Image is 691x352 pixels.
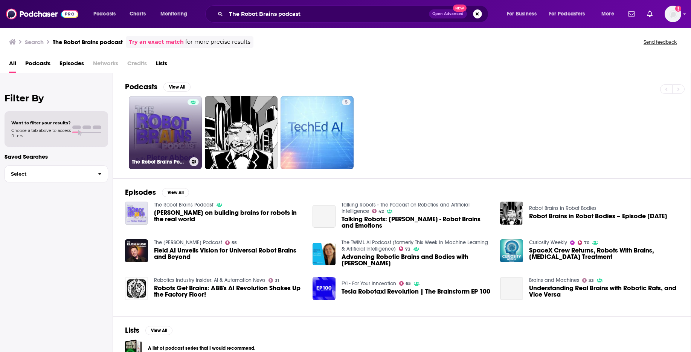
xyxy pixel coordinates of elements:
[313,277,336,300] img: Tesla Robotaxi Revolution | The Brainstorm EP 100
[507,9,537,19] span: For Business
[432,12,464,16] span: Open Advanced
[342,99,351,105] a: 5
[313,243,336,266] a: Advancing Robotic Brains and Bodies with Daniela Rus
[225,240,237,245] a: 55
[529,285,679,298] a: Understanding Real Brains with Robotic Rats, and Vice Versa
[345,99,348,106] span: 5
[665,6,681,22] img: User Profile
[154,210,304,222] a: Peter Chen on building brains for robots in the real world
[185,38,250,46] span: for more precise results
[453,5,467,12] span: New
[342,254,491,266] span: Advancing Robotic Brains and Bodies with [PERSON_NAME]
[212,5,496,23] div: Search podcasts, credits, & more...
[578,240,590,245] a: 70
[625,8,638,20] a: Show notifications dropdown
[582,278,594,283] a: 33
[156,57,167,73] a: Lists
[5,165,108,182] button: Select
[11,128,71,138] span: Choose a tab above to access filters.
[226,8,429,20] input: Search podcasts, credits, & more...
[502,8,546,20] button: open menu
[500,277,523,300] a: Understanding Real Brains with Robotic Rats, and Vice Versa
[155,8,197,20] button: open menu
[5,93,108,104] h2: Filter By
[5,153,108,160] p: Saved Searches
[25,57,50,73] a: Podcasts
[675,6,681,12] svg: Add a profile image
[125,8,150,20] a: Charts
[596,8,624,20] button: open menu
[500,239,523,262] a: SpaceX Crew Returns, Robots With Brains, Cancer Treatment
[88,8,125,20] button: open menu
[500,202,523,225] a: Robot Brains in Robot Bodies – Episode 12/9/2014
[549,9,585,19] span: For Podcasters
[644,8,656,20] a: Show notifications dropdown
[529,205,596,211] a: Robot Brains in Robot Bodies
[529,277,579,283] a: Brains and Machines
[529,247,679,260] a: SpaceX Crew Returns, Robots With Brains, Cancer Treatment
[125,326,172,335] a: ListsView All
[9,57,16,73] a: All
[125,326,139,335] h2: Lists
[154,277,265,283] a: Robotics Industry Insider: AI & Automation News
[125,239,148,262] img: Field AI Unveils Vision for Universal Robot Brains and Beyond
[529,213,667,219] span: Robot Brains in Robot Bodies – Episode [DATE]
[342,216,491,229] a: Talking Robots: Michael Arbib - Robot Brains and Emotions
[154,202,214,208] a: The Robot Brains Podcast
[399,246,411,251] a: 73
[601,9,614,19] span: More
[342,280,396,287] a: FYI - For Your Innovation
[372,209,384,213] a: 42
[589,279,594,282] span: 33
[313,205,336,228] a: Talking Robots: Michael Arbib - Robot Brains and Emotions
[53,38,123,46] h3: The Robot Brains podcast
[399,281,411,286] a: 65
[641,39,679,45] button: Send feedback
[342,239,488,252] a: The TWIML AI Podcast (formerly This Week in Machine Learning & Artificial Intelligence)
[130,9,146,19] span: Charts
[342,202,470,214] a: Talking Robots - The Podcast on Robotics and Artificial Intelligence
[406,282,411,285] span: 65
[154,285,304,298] a: Robots Get Brains: ABB's AI Revolution Shakes Up the Factory Floor!
[125,202,148,225] img: Peter Chen on building brains for robots in the real world
[268,278,279,283] a: 31
[342,216,491,229] span: Talking Robots: [PERSON_NAME] - Robot Brains and Emotions
[132,159,186,165] h3: The Robot Brains Podcast
[129,38,184,46] a: Try an exact match
[529,239,567,246] a: Curiosity Weekly
[162,188,189,197] button: View All
[281,96,354,169] a: 5
[154,239,222,246] a: The Elon Musk Podcast
[665,6,681,22] span: Logged in as kindrieri
[93,57,118,73] span: Networks
[429,9,467,18] button: Open AdvancedNew
[125,188,156,197] h2: Episodes
[342,288,490,295] a: Tesla Robotaxi Revolution | The Brainstorm EP 100
[529,247,679,260] span: SpaceX Crew Returns, Robots With Brains, [MEDICAL_DATA] Treatment
[342,254,491,266] a: Advancing Robotic Brains and Bodies with Daniela Rus
[6,7,78,21] img: Podchaser - Follow, Share and Rate Podcasts
[93,9,116,19] span: Podcasts
[11,120,71,125] span: Want to filter your results?
[163,83,191,92] button: View All
[125,82,191,92] a: PodcastsView All
[232,241,237,245] span: 55
[154,210,304,222] span: [PERSON_NAME] on building brains for robots in the real world
[125,277,148,300] img: Robots Get Brains: ABB's AI Revolution Shakes Up the Factory Floor!
[25,38,44,46] h3: Search
[154,247,304,260] a: Field AI Unveils Vision for Universal Robot Brains and Beyond
[129,96,202,169] a: The Robot Brains Podcast
[145,326,172,335] button: View All
[405,248,410,251] span: 73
